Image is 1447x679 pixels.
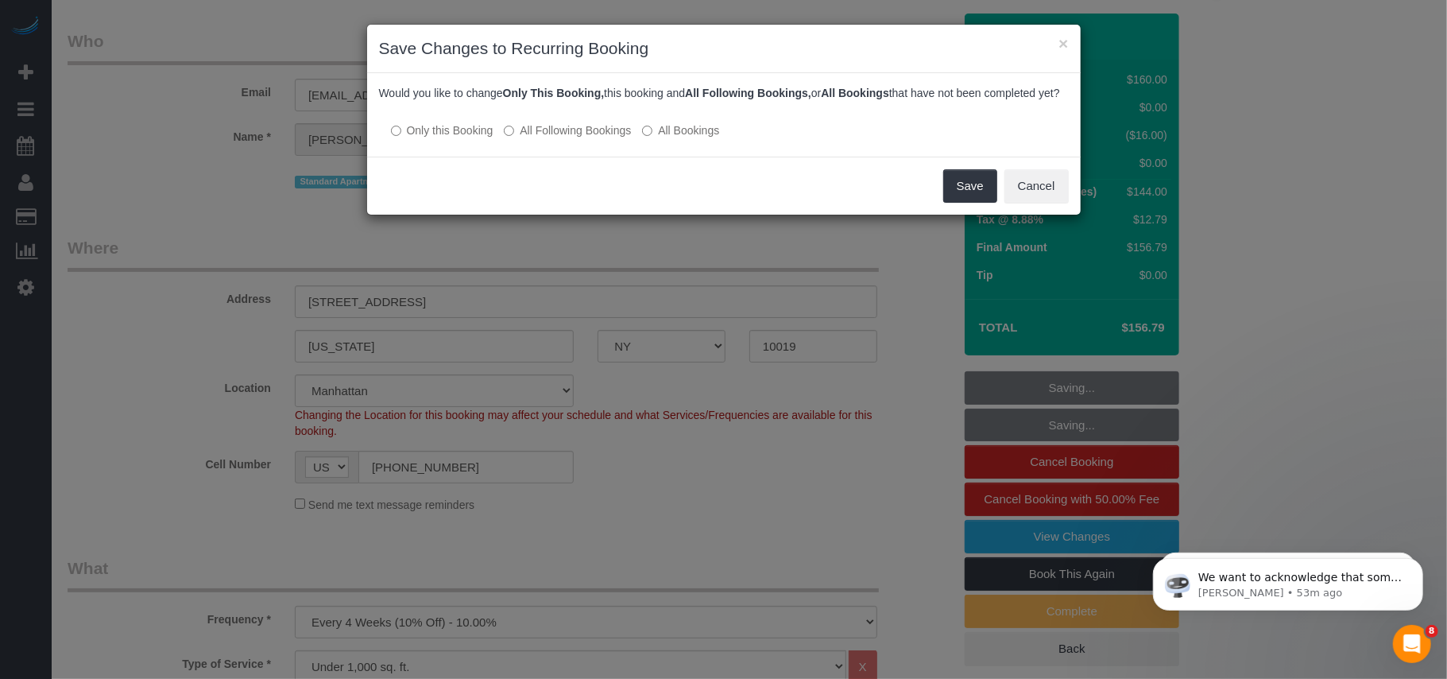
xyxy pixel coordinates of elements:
[685,87,811,99] b: All Following Bookings,
[391,126,401,136] input: Only this Booking
[1004,169,1069,203] button: Cancel
[943,169,997,203] button: Save
[1426,625,1438,638] span: 8
[642,122,719,138] label: All bookings that have not been completed yet will be changed.
[504,126,514,136] input: All Following Bookings
[821,87,889,99] b: All Bookings
[642,126,652,136] input: All Bookings
[379,85,1069,101] p: Would you like to change this booking and or that have not been completed yet?
[1393,625,1431,663] iframe: Intercom live chat
[391,122,493,138] label: All other bookings in the series will remain the same.
[503,87,605,99] b: Only This Booking,
[504,122,631,138] label: This and all the bookings after it will be changed.
[379,37,1069,60] h3: Save Changes to Recurring Booking
[1058,35,1068,52] button: ×
[1129,525,1447,636] iframe: Intercom notifications message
